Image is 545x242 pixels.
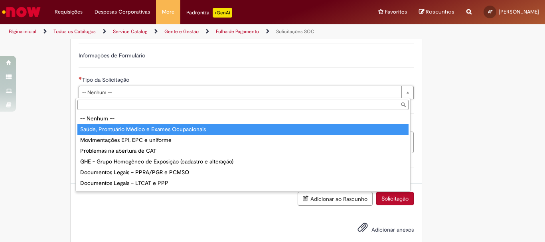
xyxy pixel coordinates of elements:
[77,146,409,156] div: Problemas na abertura de CAT
[76,112,410,191] ul: Tipo da Solicitação
[77,156,409,167] div: GHE - Grupo Homogêneo de Exposição (cadastro e alteração)
[77,167,409,178] div: Documentos Legais – PPRA/PGR e PCMSO
[77,135,409,146] div: Movimentações EPI, EPC e uniforme
[77,178,409,189] div: Documentos Legais – LTCAT e PPP
[77,113,409,124] div: -- Nenhum --
[77,124,409,135] div: Saúde, Prontuário Médico e Exames Ocupacionais
[77,189,409,199] div: Rateios Saúde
